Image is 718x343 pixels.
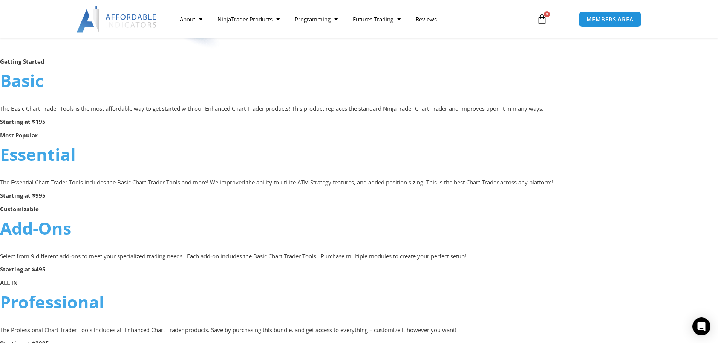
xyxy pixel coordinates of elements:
img: LogoAI | Affordable Indicators – NinjaTrader [77,6,158,33]
a: Reviews [408,11,444,28]
nav: Menu [172,11,528,28]
a: 0 [525,8,559,30]
span: MEMBERS AREA [586,17,634,22]
a: NinjaTrader Products [210,11,287,28]
a: About [172,11,210,28]
a: MEMBERS AREA [579,12,641,27]
div: Open Intercom Messenger [692,317,710,335]
a: Futures Trading [345,11,408,28]
span: 0 [544,11,550,17]
a: Programming [287,11,345,28]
